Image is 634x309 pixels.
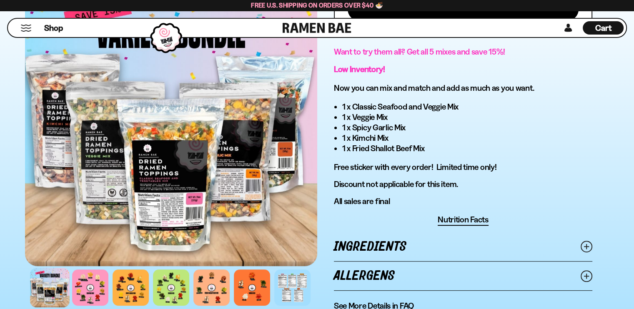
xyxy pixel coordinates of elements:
[583,19,624,37] div: Cart
[342,143,592,154] li: 1 x Fried Shallot Beef Mix
[334,64,385,74] strong: Low Inventory!
[438,214,489,225] span: Nutrition Facts
[334,47,505,57] span: Want to try them all? Get all 5 mixes and save 15%!
[20,25,32,32] button: Mobile Menu Trigger
[334,179,458,189] span: Discount not applicable for this item.
[342,122,592,133] li: 1 x Spicy Garlic Mix
[334,83,592,93] h3: Now you can mix and match and add as much as you want.
[342,102,592,112] li: 1 x Classic Seafood and Veggie Mix
[251,1,383,9] span: Free U.S. Shipping on Orders over $40 🍜
[595,23,611,33] span: Cart
[44,21,63,35] a: Shop
[334,232,592,261] a: Ingredients
[44,22,63,34] span: Shop
[438,214,489,226] button: Nutrition Facts
[334,162,592,172] p: Free sticker with every order! Limited time only!
[342,112,592,122] li: 1 x Veggie Mix
[334,262,592,290] a: Allergens
[342,133,592,143] li: 1 x Kimchi Mix
[334,196,592,207] p: All sales are final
